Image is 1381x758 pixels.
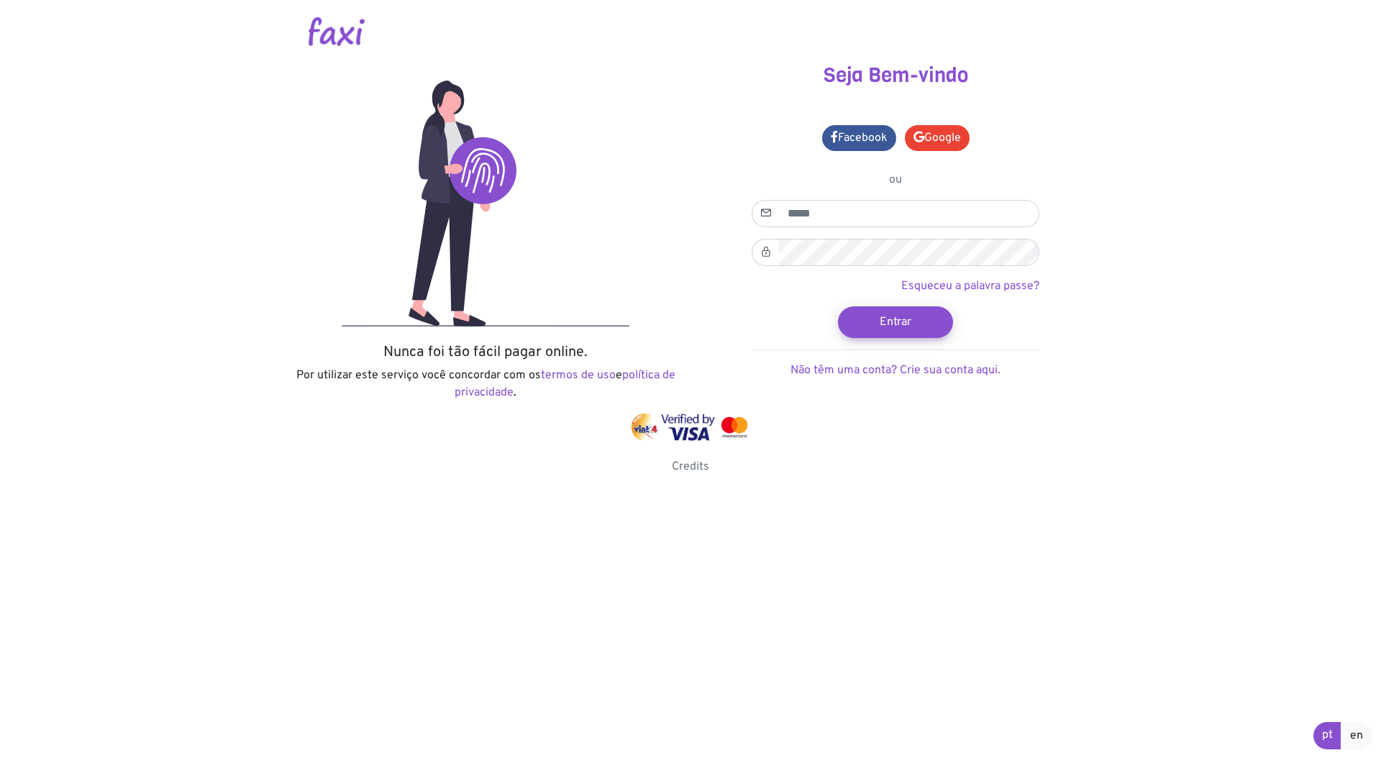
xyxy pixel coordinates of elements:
a: Não têm uma conta? Crie sua conta aqui. [790,363,1001,378]
img: visa [661,414,715,441]
a: Credits [672,460,709,474]
a: Google [905,125,970,151]
p: ou [752,171,1039,188]
img: mastercard [718,414,751,441]
a: Esqueceu a palavra passe? [901,279,1039,293]
h5: Nunca foi tão fácil pagar online. [291,344,680,361]
a: en [1341,722,1372,749]
img: vinti4 [630,414,659,441]
p: Por utilizar este serviço você concordar com os e . [291,367,680,401]
h3: Seja Bem-vindo [701,63,1090,88]
button: Entrar [838,306,953,338]
a: Facebook [822,125,896,151]
a: termos de uso [541,368,616,383]
a: pt [1313,722,1341,749]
